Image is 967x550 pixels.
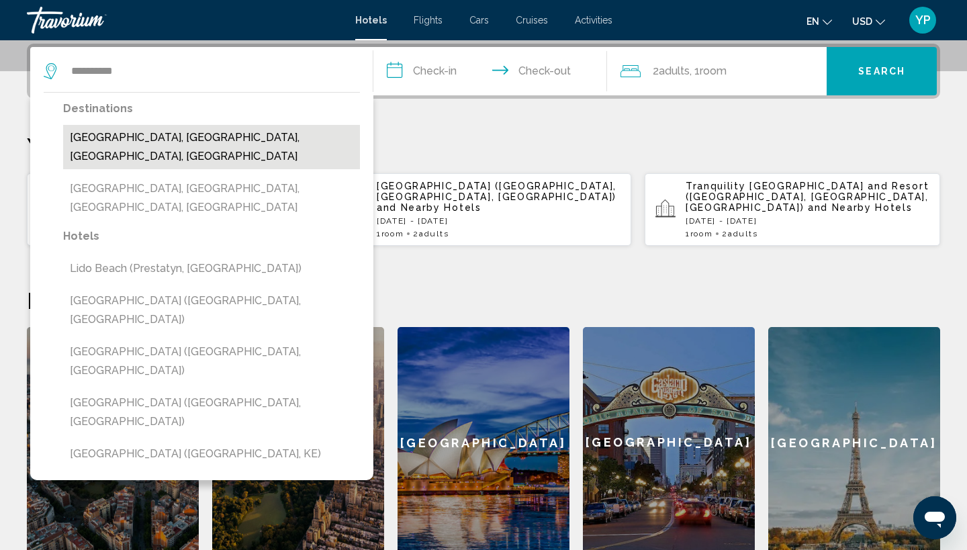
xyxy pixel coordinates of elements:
span: en [807,16,819,27]
span: 2 [722,229,757,238]
button: [GEOGRAPHIC_DATA], [GEOGRAPHIC_DATA], [GEOGRAPHIC_DATA], [GEOGRAPHIC_DATA] [63,125,360,169]
button: Search [827,47,937,95]
span: Adults [728,229,757,238]
button: [GEOGRAPHIC_DATA] ([GEOGRAPHIC_DATA], KE) [63,441,360,467]
div: Search widget [30,47,937,95]
button: User Menu [905,6,940,34]
a: Hotels [355,15,387,26]
p: [DATE] - [DATE] [686,216,929,226]
button: Tranquility [GEOGRAPHIC_DATA] and Resort ([GEOGRAPHIC_DATA], [GEOGRAPHIC_DATA], [GEOGRAPHIC_DATA]... [645,173,940,246]
span: Room [690,229,713,238]
a: Cars [469,15,489,26]
span: and Nearby Hotels [808,202,913,213]
a: Activities [575,15,612,26]
a: Travorium [27,7,342,34]
button: [GEOGRAPHIC_DATA] ([GEOGRAPHIC_DATA], [GEOGRAPHIC_DATA]) [63,390,360,434]
span: Room [381,229,404,238]
p: Hotels [63,227,360,246]
button: [GEOGRAPHIC_DATA], [GEOGRAPHIC_DATA], [GEOGRAPHIC_DATA], [GEOGRAPHIC_DATA] [63,176,360,220]
span: Adults [419,229,449,238]
h2: Featured Destinations [27,287,940,314]
button: Lido Beach (Prestatyn, [GEOGRAPHIC_DATA]) [63,256,360,281]
p: Your Recent Searches [27,132,940,159]
span: , 1 [690,62,727,81]
button: [GEOGRAPHIC_DATA] [GEOGRAPHIC_DATA] ([GEOGRAPHIC_DATA], [GEOGRAPHIC_DATA], [GEOGRAPHIC_DATA]) and... [27,173,322,246]
span: [GEOGRAPHIC_DATA] ([GEOGRAPHIC_DATA], [GEOGRAPHIC_DATA], [GEOGRAPHIC_DATA]) [377,181,616,202]
span: 2 [413,229,449,238]
span: and Nearby Hotels [377,202,481,213]
button: [GEOGRAPHIC_DATA] ([GEOGRAPHIC_DATA], [GEOGRAPHIC_DATA]) [63,339,360,383]
span: 1 [377,229,404,238]
button: Change language [807,11,832,31]
iframe: Botón para iniciar la ventana de mensajería [913,496,956,539]
a: Flights [414,15,443,26]
span: Room [700,64,727,77]
button: Check in and out dates [373,47,607,95]
button: Travelers: 2 adults, 0 children [607,47,827,95]
p: Destinations [63,99,360,118]
span: YP [915,13,931,27]
button: [GEOGRAPHIC_DATA] ([GEOGRAPHIC_DATA], [GEOGRAPHIC_DATA]) [63,288,360,332]
a: Cruises [516,15,548,26]
span: Search [858,66,905,77]
span: Adults [659,64,690,77]
p: [DATE] - [DATE] [377,216,620,226]
span: 1 [686,229,712,238]
span: USD [852,16,872,27]
button: [GEOGRAPHIC_DATA] ([GEOGRAPHIC_DATA], [GEOGRAPHIC_DATA], [GEOGRAPHIC_DATA]) and Nearby Hotels[DAT... [336,173,631,246]
span: 2 [653,62,690,81]
span: Tranquility [GEOGRAPHIC_DATA] and Resort ([GEOGRAPHIC_DATA], [GEOGRAPHIC_DATA], [GEOGRAPHIC_DATA]) [686,181,929,213]
button: Change currency [852,11,885,31]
